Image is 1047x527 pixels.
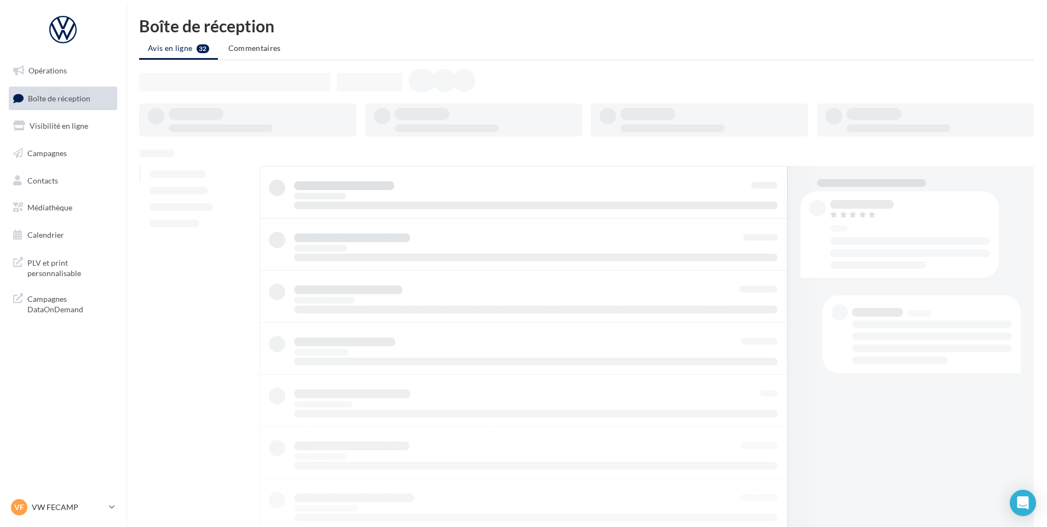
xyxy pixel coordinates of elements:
a: Médiathèque [7,196,119,219]
span: Calendrier [27,230,64,239]
span: Campagnes [27,148,67,158]
span: Commentaires [228,43,281,53]
a: PLV et print personnalisable [7,251,119,283]
span: Campagnes DataOnDemand [27,291,113,315]
a: Boîte de réception [7,87,119,110]
span: Médiathèque [27,203,72,212]
a: Calendrier [7,224,119,247]
a: Campagnes DataOnDemand [7,287,119,319]
a: VF VW FECAMP [9,497,117,518]
span: PLV et print personnalisable [27,255,113,279]
a: Contacts [7,169,119,192]
span: Contacts [27,175,58,185]
a: Opérations [7,59,119,82]
div: Open Intercom Messenger [1010,490,1036,516]
a: Visibilité en ligne [7,114,119,138]
span: Boîte de réception [28,93,90,102]
a: Campagnes [7,142,119,165]
p: VW FECAMP [32,502,105,513]
span: Opérations [28,66,67,75]
span: Visibilité en ligne [30,121,88,130]
span: VF [14,502,24,513]
div: Boîte de réception [139,18,1034,34]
